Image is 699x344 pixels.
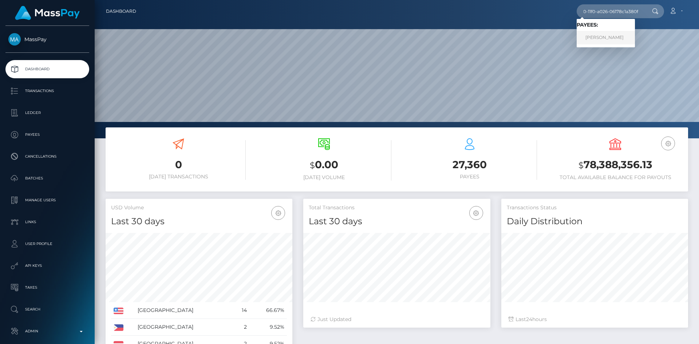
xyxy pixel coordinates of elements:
td: [GEOGRAPHIC_DATA] [135,302,233,319]
p: Ledger [8,107,86,118]
p: API Keys [8,260,86,271]
p: Cancellations [8,151,86,162]
div: Just Updated [311,316,483,323]
a: API Keys [5,257,89,275]
img: PH.png [114,324,123,331]
p: User Profile [8,238,86,249]
a: Ledger [5,104,89,122]
h4: Last 30 days [111,215,287,228]
p: Dashboard [8,64,86,75]
a: Dashboard [106,4,136,19]
h5: Total Transactions [309,204,485,211]
a: Manage Users [5,191,89,209]
td: [GEOGRAPHIC_DATA] [135,319,233,336]
a: Taxes [5,278,89,297]
a: Dashboard [5,60,89,78]
h3: 0 [111,158,246,172]
a: Admin [5,322,89,340]
h6: [DATE] Transactions [111,174,246,180]
img: MassPay [8,33,21,46]
h6: Total Available Balance for Payouts [548,174,683,181]
p: Payees [8,129,86,140]
td: 2 [233,319,249,336]
small: $ [310,160,315,170]
img: US.png [114,308,123,314]
h4: Last 30 days [309,215,485,228]
div: Last hours [509,316,681,323]
td: 14 [233,302,249,319]
small: $ [578,160,584,170]
h6: Payees [402,174,537,180]
a: Cancellations [5,147,89,166]
a: Links [5,213,89,231]
h3: 27,360 [402,158,537,172]
p: Search [8,304,86,315]
p: Transactions [8,86,86,96]
span: 24 [526,316,532,323]
td: 9.52% [249,319,287,336]
p: Taxes [8,282,86,293]
a: [PERSON_NAME] [577,31,635,44]
p: Manage Users [8,195,86,206]
h3: 0.00 [257,158,391,173]
h6: [DATE] Volume [257,174,391,181]
h6: Payees: [577,22,635,28]
p: Links [8,217,86,228]
h3: 78,388,356.13 [548,158,683,173]
a: User Profile [5,235,89,253]
h5: Transactions Status [507,204,683,211]
a: Transactions [5,82,89,100]
a: Batches [5,169,89,187]
p: Admin [8,326,86,337]
span: MassPay [5,36,89,43]
input: Search... [577,4,645,18]
a: Search [5,300,89,319]
a: Payees [5,126,89,144]
td: 66.67% [249,302,287,319]
h5: USD Volume [111,204,287,211]
img: MassPay Logo [15,6,80,20]
p: Batches [8,173,86,184]
h4: Daily Distribution [507,215,683,228]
